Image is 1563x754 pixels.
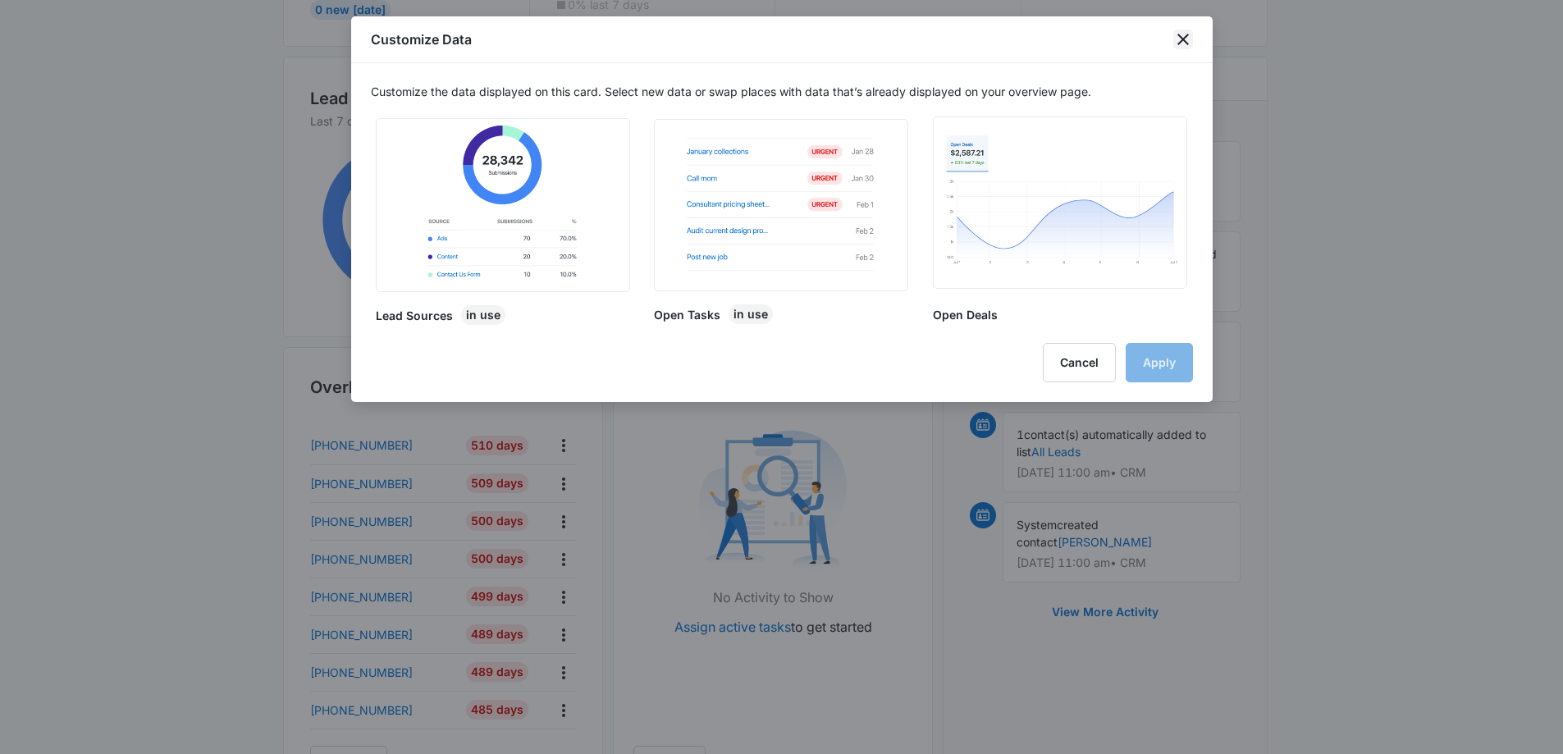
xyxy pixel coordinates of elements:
[657,120,905,290] img: a table with a list of tasks
[1173,30,1193,49] button: close
[936,117,1184,288] img: image of an area chart in a light blue color
[376,307,453,324] h2: Lead Sources
[461,305,505,325] div: In Use
[379,119,627,291] img: a pie chart and a table with the top 3 lead sources
[729,304,773,324] div: In Use
[371,30,472,49] h1: Customize Data
[371,83,1193,100] p: Customize the data displayed on this card. Select new data or swap places with data that’s alread...
[933,306,998,323] h2: Open Deals
[1043,343,1116,382] button: Cancel
[654,306,720,323] h2: Open Tasks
